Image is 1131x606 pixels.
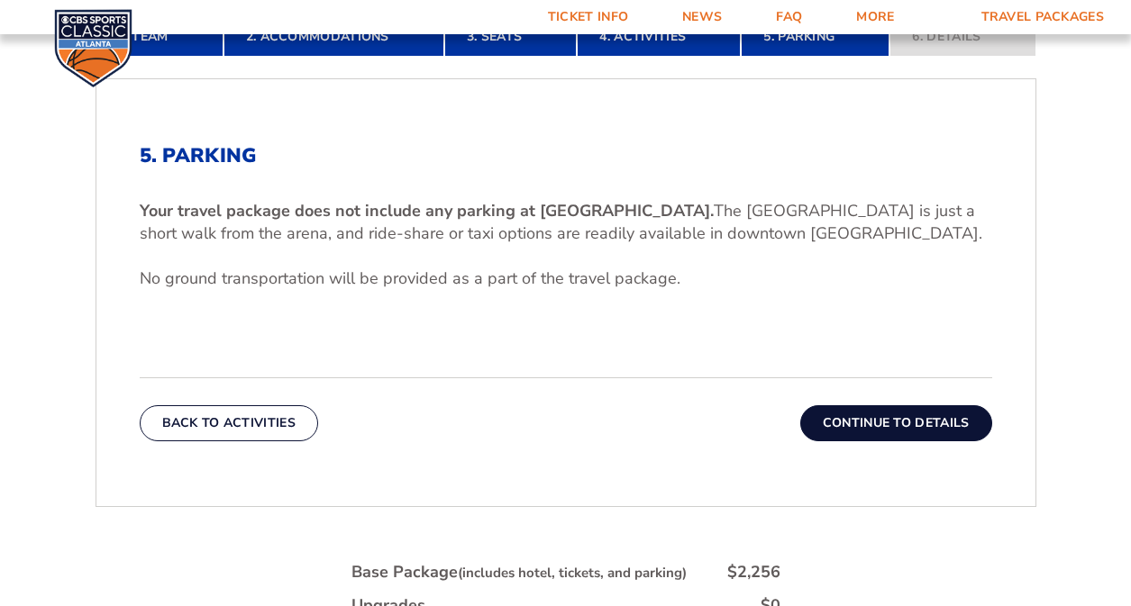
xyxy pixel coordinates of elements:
a: 3. Seats [444,17,577,57]
div: $2,256 [727,561,780,583]
h2: 5. Parking [140,144,992,167]
img: CBS Sports Classic [54,9,132,87]
button: Back To Activities [140,405,318,441]
p: The [GEOGRAPHIC_DATA] is just a short walk from the arena, and ride-share or taxi options are rea... [140,200,992,245]
a: 1. Team [96,17,223,57]
a: 2. Accommodations [223,17,444,57]
small: (includes hotel, tickets, and parking) [458,564,687,582]
button: Continue To Details [800,405,992,441]
b: Your travel package does not include any parking at [GEOGRAPHIC_DATA]. [140,200,714,222]
a: 4. Activities [577,17,741,57]
p: No ground transportation will be provided as a part of the travel package. [140,267,992,290]
div: Base Package [351,561,687,583]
